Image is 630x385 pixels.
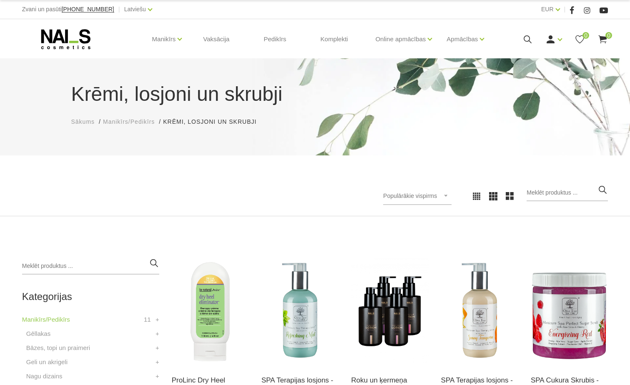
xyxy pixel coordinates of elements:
[156,329,159,339] a: +
[582,32,589,39] span: 0
[441,258,518,364] img: SPA Terapijas losjons - Saulainais mandarīns, 236 mlNodrošina ar vitamīniem, intensīvi atjauno un...
[527,185,608,201] input: Meklēt produktus ...
[71,79,559,109] h1: Krēmi, losjoni un skrubji
[26,371,63,381] a: Nagu dizains
[62,6,114,12] a: [PHONE_NUMBER]
[261,258,339,364] img: Atsvaidzinošs Spa Tearpijas losjons pēdām/kājām ar piparmētras aromātu.Spa Terapijas pēdu losjons...
[156,315,159,325] a: +
[257,19,293,59] a: Pedikīrs
[26,343,90,353] a: Bāzes, topi un praimeri
[351,258,428,364] img: BAROJOŠS roku un ķermeņa LOSJONSBALI COCONUT barojošs roku un ķermeņa losjons paredzēts jebkura t...
[103,118,155,125] span: Manikīrs/Pedikīrs
[22,4,114,15] div: Zvani un pasūti
[314,19,355,59] a: Komplekti
[196,19,236,59] a: Vaksācija
[575,34,585,45] a: 0
[124,4,146,14] a: Latviešu
[22,315,70,325] a: Manikīrs/Pedikīrs
[156,343,159,353] a: +
[118,4,120,15] span: |
[156,357,159,367] a: +
[26,357,68,367] a: Geli un akrigeli
[375,22,426,56] a: Online apmācības
[22,258,159,275] input: Meklēt produktus ...
[144,315,151,325] span: 11
[605,32,612,39] span: 0
[564,4,566,15] span: |
[103,117,155,126] a: Manikīrs/Pedikīrs
[541,4,554,14] a: EUR
[71,117,95,126] a: Sākums
[26,329,50,339] a: Gēllakas
[172,258,249,364] img: Krēms novērš uzstaigājumu rašanos, pēdu plaisāšanu, varžacu veidošanos. Labākais risinājums, lai ...
[597,34,608,45] a: 0
[163,117,265,126] li: Krēmi, losjoni un skrubji
[156,371,159,381] a: +
[531,258,608,364] img: Īpaši ieteikts sausai un raupjai ādai. Unikāls vitamīnu un enerģijas skrubis ar ādas atjaunošanas...
[383,192,437,199] span: Populārākie vispirms
[447,22,478,56] a: Apmācības
[71,118,95,125] span: Sākums
[152,22,176,56] a: Manikīrs
[22,291,159,302] h2: Kategorijas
